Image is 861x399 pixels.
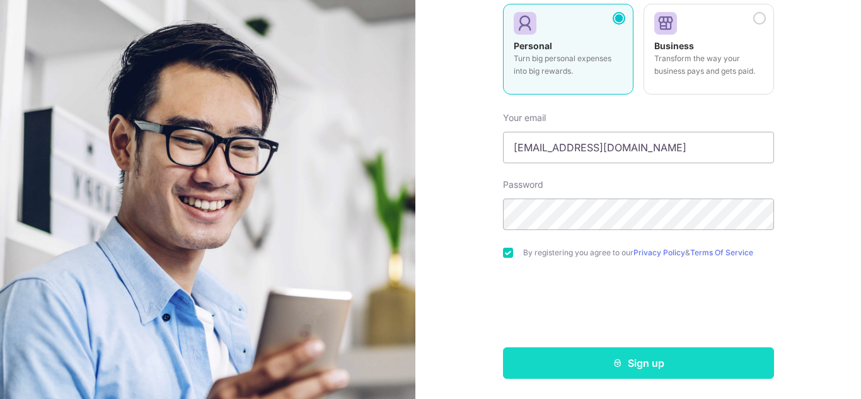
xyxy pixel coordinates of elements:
[644,4,774,102] a: Business Transform the way your business pays and gets paid.
[503,4,633,102] a: Personal Turn big personal expenses into big rewards.
[543,283,734,332] iframe: reCAPTCHA
[633,248,685,257] a: Privacy Policy
[503,112,546,124] label: Your email
[523,248,774,258] label: By registering you agree to our &
[654,52,763,78] p: Transform the way your business pays and gets paid.
[503,132,774,163] input: Enter your Email
[690,248,753,257] a: Terms Of Service
[514,52,623,78] p: Turn big personal expenses into big rewards.
[503,347,774,379] button: Sign up
[503,178,543,191] label: Password
[654,40,694,51] strong: Business
[514,40,552,51] strong: Personal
